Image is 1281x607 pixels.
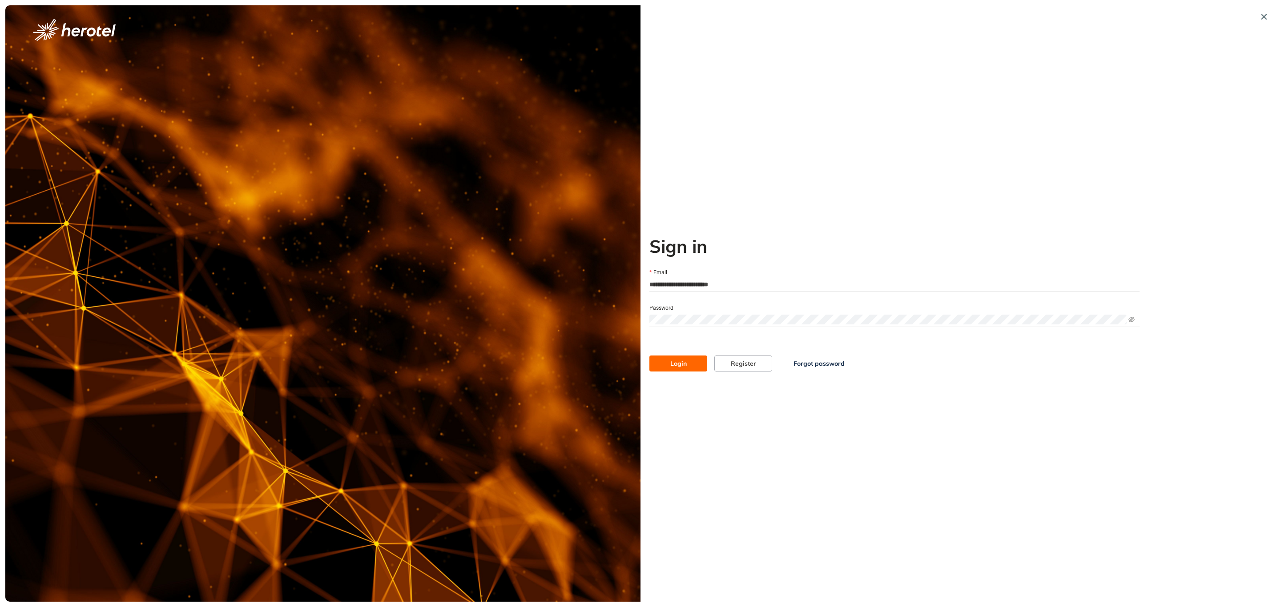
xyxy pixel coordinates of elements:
[649,268,667,277] label: Email
[649,315,1127,324] input: Password
[794,359,845,368] span: Forgot password
[731,359,756,368] span: Register
[19,19,130,41] button: logo
[649,304,673,312] label: Password
[5,5,640,602] img: cover image
[670,359,687,368] span: Login
[649,236,1140,257] h2: Sign in
[714,355,772,371] button: Register
[779,355,859,371] button: Forgot password
[1128,316,1135,323] span: eye-invisible
[649,355,707,371] button: Login
[33,19,116,41] img: logo
[649,278,1140,291] input: Email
